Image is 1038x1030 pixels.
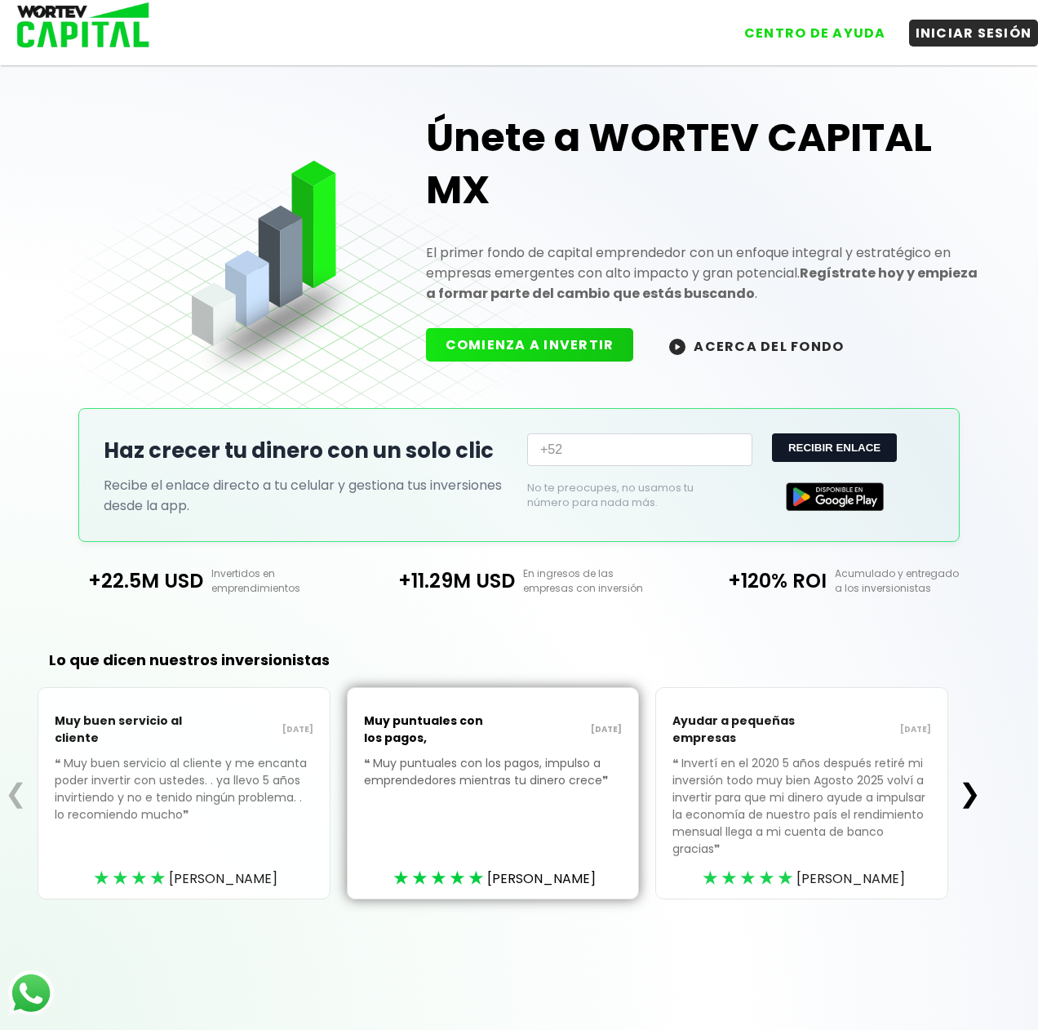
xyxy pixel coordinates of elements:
p: [DATE] [802,723,931,736]
button: COMIENZA A INVERTIR [426,328,634,362]
span: ❝ [672,755,681,771]
span: ❝ [55,755,64,771]
button: CENTRO DE AYUDA [738,20,893,47]
strong: Regístrate hoy y empieza a formar parte del cambio que estás buscando [426,264,978,303]
h2: Haz crecer tu dinero con un solo clic [104,435,511,467]
img: wortev-capital-acerca-del-fondo [669,339,685,355]
p: [DATE] [493,723,622,736]
button: ❯ [954,777,986,810]
p: +22.5M USD [52,566,204,595]
p: Invertí en el 2020 5 años después retiré mi inversión todo muy bien Agosto 2025 volví a invertir ... [672,755,931,882]
span: ❞ [714,841,723,857]
p: Acumulado y entregado a los inversionistas [827,566,987,596]
p: Invertidos en emprendimientos [203,566,363,596]
div: ★★★★ [94,866,169,890]
p: Muy buen servicio al cliente y me encanta poder invertir con ustedes. . ya llevo 5 años invirtien... [55,755,313,848]
p: Muy puntuales con los pagos, [364,704,493,755]
a: CENTRO DE AYUDA [721,7,893,47]
span: [PERSON_NAME] [796,868,905,889]
p: +11.29M USD [363,566,515,595]
a: COMIENZA A INVERTIR [426,335,650,354]
p: +120% ROI [675,566,827,595]
h1: Únete a WORTEV CAPITAL MX [426,112,987,216]
span: ❝ [364,755,373,771]
img: logos_whatsapp-icon.242b2217.svg [8,970,54,1016]
p: [DATE] [184,723,313,736]
p: En ingresos de las empresas con inversión [515,566,675,596]
span: [PERSON_NAME] [169,868,277,889]
p: El primer fondo de capital emprendedor con un enfoque integral y estratégico en empresas emergent... [426,242,987,304]
p: Ayudar a pequeñas empresas [672,704,801,755]
button: RECIBIR ENLACE [772,433,897,462]
div: ★★★★★ [393,866,487,890]
p: Muy buen servicio al cliente [55,704,184,755]
span: ❞ [602,772,611,788]
button: ACERCA DEL FONDO [650,328,863,363]
span: [PERSON_NAME] [487,868,596,889]
img: Google Play [786,482,884,511]
p: Muy puntuales con los pagos, impulso a emprendedores mientras tu dinero crece [364,755,623,814]
div: ★★★★★ [703,866,796,890]
span: ❞ [183,806,192,823]
p: No te preocupes, no usamos tu número para nada más. [527,481,726,510]
p: Recibe el enlace directo a tu celular y gestiona tus inversiones desde la app. [104,475,511,516]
